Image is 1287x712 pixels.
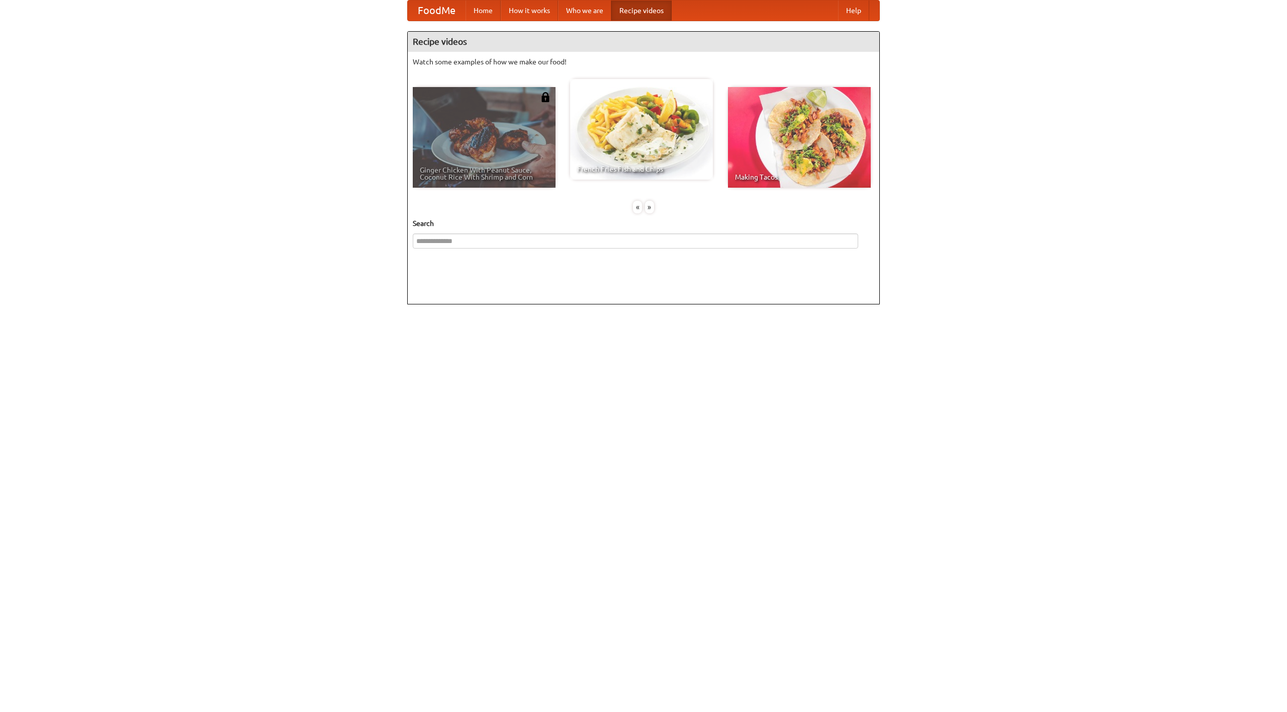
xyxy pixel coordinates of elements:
a: Recipe videos [611,1,672,21]
div: « [633,201,642,213]
h5: Search [413,218,874,228]
a: Help [838,1,869,21]
a: FoodMe [408,1,466,21]
p: Watch some examples of how we make our food! [413,57,874,67]
a: Home [466,1,501,21]
span: Making Tacos [735,174,864,181]
a: How it works [501,1,558,21]
div: » [645,201,654,213]
a: French Fries Fish and Chips [570,79,713,180]
a: Who we are [558,1,611,21]
a: Making Tacos [728,87,871,188]
span: French Fries Fish and Chips [577,166,706,173]
h4: Recipe videos [408,32,879,52]
img: 483408.png [540,92,550,102]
